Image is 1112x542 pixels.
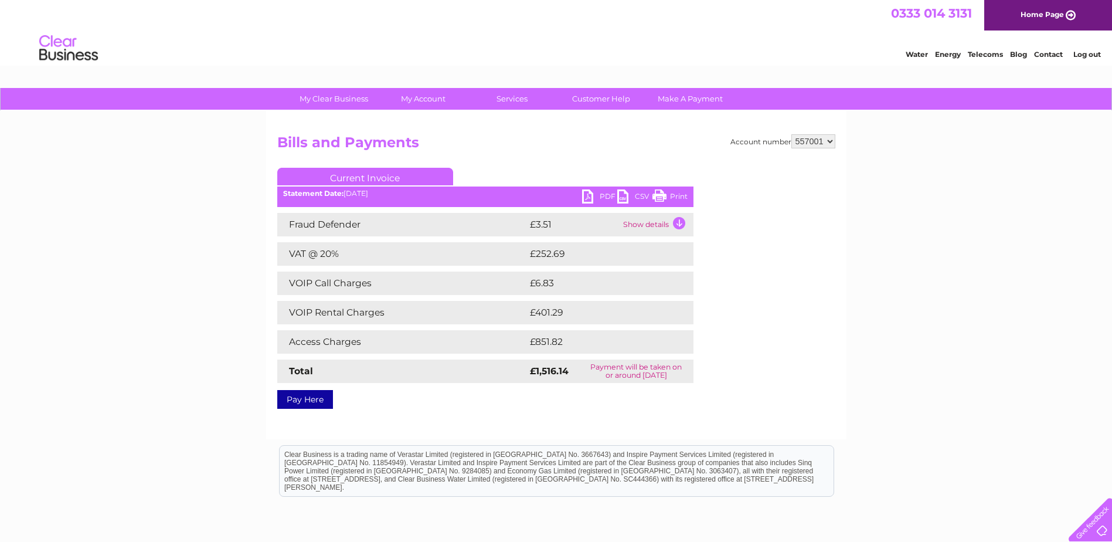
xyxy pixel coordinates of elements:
td: £401.29 [527,301,672,324]
td: Show details [620,213,693,236]
strong: £1,516.14 [530,365,569,377]
strong: Total [289,365,313,377]
td: £6.83 [527,272,666,295]
a: Pay Here [277,390,333,409]
div: Account number [730,134,835,148]
td: £3.51 [527,213,620,236]
a: Log out [1073,50,1101,59]
td: Payment will be taken on or around [DATE] [579,360,693,383]
td: Access Charges [277,330,527,354]
a: Telecoms [968,50,1003,59]
a: Customer Help [553,88,649,110]
h2: Bills and Payments [277,134,835,157]
div: [DATE] [277,189,693,198]
img: logo.png [39,31,98,66]
a: Make A Payment [642,88,739,110]
a: Energy [935,50,961,59]
td: Fraud Defender [277,213,527,236]
td: VAT @ 20% [277,242,527,266]
div: Clear Business is a trading name of Verastar Limited (registered in [GEOGRAPHIC_DATA] No. 3667643... [280,6,834,57]
td: £851.82 [527,330,672,354]
a: Contact [1034,50,1063,59]
a: Print [652,189,688,206]
a: 0333 014 3131 [891,6,972,21]
td: VOIP Rental Charges [277,301,527,324]
a: Blog [1010,50,1027,59]
a: My Clear Business [285,88,382,110]
a: PDF [582,189,617,206]
a: Services [464,88,560,110]
a: CSV [617,189,652,206]
a: Current Invoice [277,168,453,185]
td: VOIP Call Charges [277,272,527,295]
a: Water [906,50,928,59]
a: My Account [375,88,471,110]
b: Statement Date: [283,189,344,198]
td: £252.69 [527,242,673,266]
